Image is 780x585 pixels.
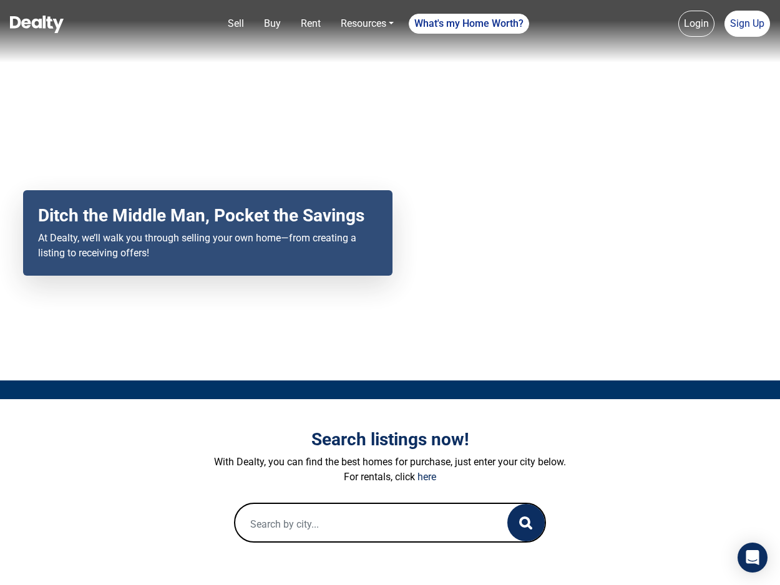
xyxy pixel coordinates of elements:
[38,205,378,226] h2: Ditch the Middle Man, Pocket the Savings
[724,11,770,37] a: Sign Up
[259,11,286,36] a: Buy
[417,471,436,483] a: here
[44,455,736,470] p: With Dealty, you can find the best homes for purchase, just enter your city below.
[738,543,768,573] div: Open Intercom Messenger
[10,16,64,33] img: Dealty - Buy, Sell & Rent Homes
[223,11,249,36] a: Sell
[44,429,736,450] h3: Search listings now!
[336,11,399,36] a: Resources
[678,11,714,37] a: Login
[44,470,736,485] p: For rentals, click
[235,504,482,544] input: Search by city...
[6,548,44,585] iframe: BigID CMP Widget
[38,231,378,261] p: At Dealty, we’ll walk you through selling your own home—from creating a listing to receiving offers!
[296,11,326,36] a: Rent
[409,14,529,34] a: What's my Home Worth?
